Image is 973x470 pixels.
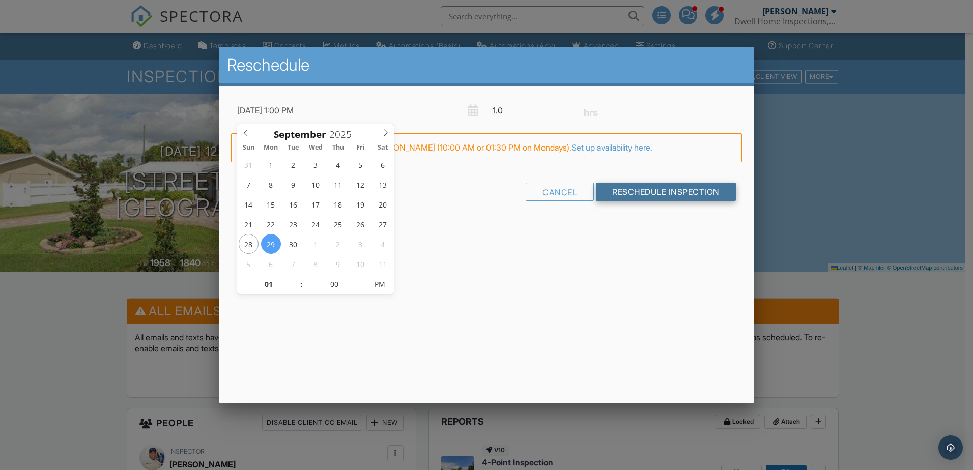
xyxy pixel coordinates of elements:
[274,130,326,139] span: Scroll to increment
[373,174,392,194] span: September 13, 2025
[261,254,281,274] span: October 6, 2025
[306,174,326,194] span: September 10, 2025
[261,214,281,234] span: September 22, 2025
[239,194,259,214] span: September 14, 2025
[261,234,281,254] span: September 29, 2025
[306,214,326,234] span: September 24, 2025
[260,144,282,151] span: Mon
[373,155,392,174] span: September 6, 2025
[351,174,370,194] span: September 12, 2025
[366,274,394,295] span: Click to toggle
[239,155,259,174] span: August 31, 2025
[596,183,736,201] input: Reschedule Inspection
[306,155,326,174] span: September 3, 2025
[261,155,281,174] span: September 1, 2025
[351,155,370,174] span: September 5, 2025
[328,194,348,214] span: September 18, 2025
[351,254,370,274] span: October 10, 2025
[938,435,963,460] div: Open Intercom Messenger
[306,234,326,254] span: October 1, 2025
[283,174,303,194] span: September 9, 2025
[328,234,348,254] span: October 2, 2025
[283,254,303,274] span: October 7, 2025
[373,234,392,254] span: October 4, 2025
[328,155,348,174] span: September 4, 2025
[373,194,392,214] span: September 20, 2025
[239,254,259,274] span: October 5, 2025
[239,174,259,194] span: September 7, 2025
[303,274,366,295] input: Scroll to increment
[349,144,371,151] span: Fri
[283,234,303,254] span: September 30, 2025
[227,55,746,75] h2: Reschedule
[231,133,742,162] div: FYI: This is not a regular time slot for [PERSON_NAME] (10:00 AM or 01:30 PM on Mondays).
[304,144,327,151] span: Wed
[328,254,348,274] span: October 9, 2025
[306,194,326,214] span: September 17, 2025
[239,234,259,254] span: September 28, 2025
[282,144,304,151] span: Tue
[373,214,392,234] span: September 27, 2025
[351,194,370,214] span: September 19, 2025
[326,128,360,141] input: Scroll to increment
[571,142,652,153] a: Set up availability here.
[283,214,303,234] span: September 23, 2025
[351,234,370,254] span: October 3, 2025
[328,174,348,194] span: September 11, 2025
[328,214,348,234] span: September 25, 2025
[237,274,300,295] input: Scroll to increment
[526,183,594,201] div: Cancel
[373,254,392,274] span: October 11, 2025
[283,155,303,174] span: September 2, 2025
[351,214,370,234] span: September 26, 2025
[306,254,326,274] span: October 8, 2025
[239,214,259,234] span: September 21, 2025
[261,194,281,214] span: September 15, 2025
[300,274,303,295] span: :
[327,144,349,151] span: Thu
[371,144,394,151] span: Sat
[283,194,303,214] span: September 16, 2025
[261,174,281,194] span: September 8, 2025
[237,144,260,151] span: Sun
